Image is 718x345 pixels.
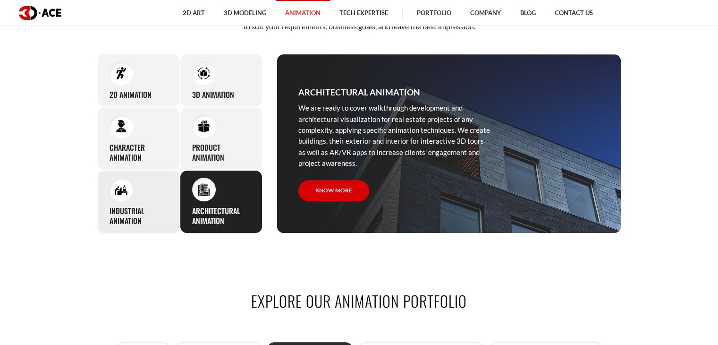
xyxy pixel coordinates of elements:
[19,6,61,20] img: logo dark
[197,120,210,133] img: Product animation
[192,206,250,226] h3: Architectural animation
[115,67,127,79] img: 2D Animation
[197,183,210,196] img: Architectural animation
[197,67,210,79] img: 3D Animation
[298,86,420,99] h3: Architectural animation
[298,180,369,201] a: Know more
[110,90,152,100] h3: 2D Animation
[192,143,250,163] h3: Product animation
[115,183,127,196] img: Industrial animation
[192,90,234,100] h3: 3D Animation
[97,290,621,311] h2: Explore our animation portfolio
[110,206,168,226] h3: Industrial animation
[110,143,168,163] h3: Character animation
[115,120,127,133] img: Character animation
[298,103,492,169] p: We are ready to cover walkthrough development and architectural visualization for real estate pro...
